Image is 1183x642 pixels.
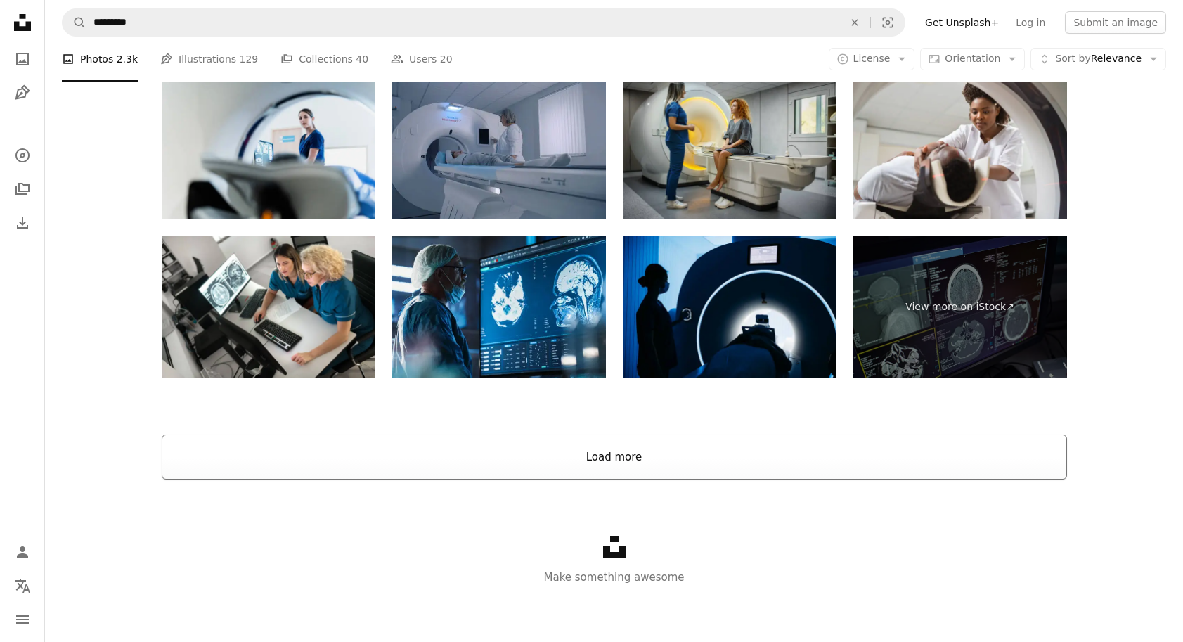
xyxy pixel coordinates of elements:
[853,53,891,64] span: License
[1055,53,1090,64] span: Sort by
[829,48,915,70] button: License
[392,77,606,219] img: Radiologist lays female patient in MRI or CT or PET scan machine
[8,175,37,203] a: Collections
[8,8,37,39] a: Home — Unsplash
[623,236,836,378] img: Silhouette of patient lying inside a medical scanner in hospital, nurse is operating the machine.
[8,141,37,169] a: Explore
[240,51,259,67] span: 129
[1007,11,1054,34] a: Log in
[280,37,368,82] a: Collections 40
[920,48,1025,70] button: Orientation
[162,77,375,219] img: Portrait of a female nurse preparing patient for a tomography exam at hospital at hospital
[1065,11,1166,34] button: Submit an image
[8,209,37,237] a: Download History
[839,9,870,36] button: Clear
[8,45,37,73] a: Photos
[871,9,905,36] button: Visual search
[62,8,905,37] form: Find visuals sitewide
[1055,52,1142,66] span: Relevance
[391,37,453,82] a: Users 20
[356,51,368,67] span: 40
[160,37,258,82] a: Illustrations 129
[8,572,37,600] button: Language
[623,77,836,219] img: Medical Technician Prepares the Patient for the MRI.
[45,569,1183,586] p: Make something awesome
[1030,48,1166,70] button: Sort byRelevance
[8,538,37,566] a: Log in / Sign up
[162,435,1067,480] button: Load more
[945,53,1000,64] span: Orientation
[440,51,453,67] span: 20
[8,605,37,634] button: Menu
[917,11,1007,34] a: Get Unsplash+
[392,236,606,378] img: Medical Hospital Research Laboratory: Caucasian Male Neurosurgeon Looking At TV Screen With Brain...
[63,9,86,36] button: Search Unsplash
[853,236,1067,378] a: View more on iStock↗
[853,77,1067,219] img: Male patient undergoing MRI scan in medical examination room
[8,79,37,107] a: Illustrations
[162,236,375,378] img: MRI scanning procedure control room.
